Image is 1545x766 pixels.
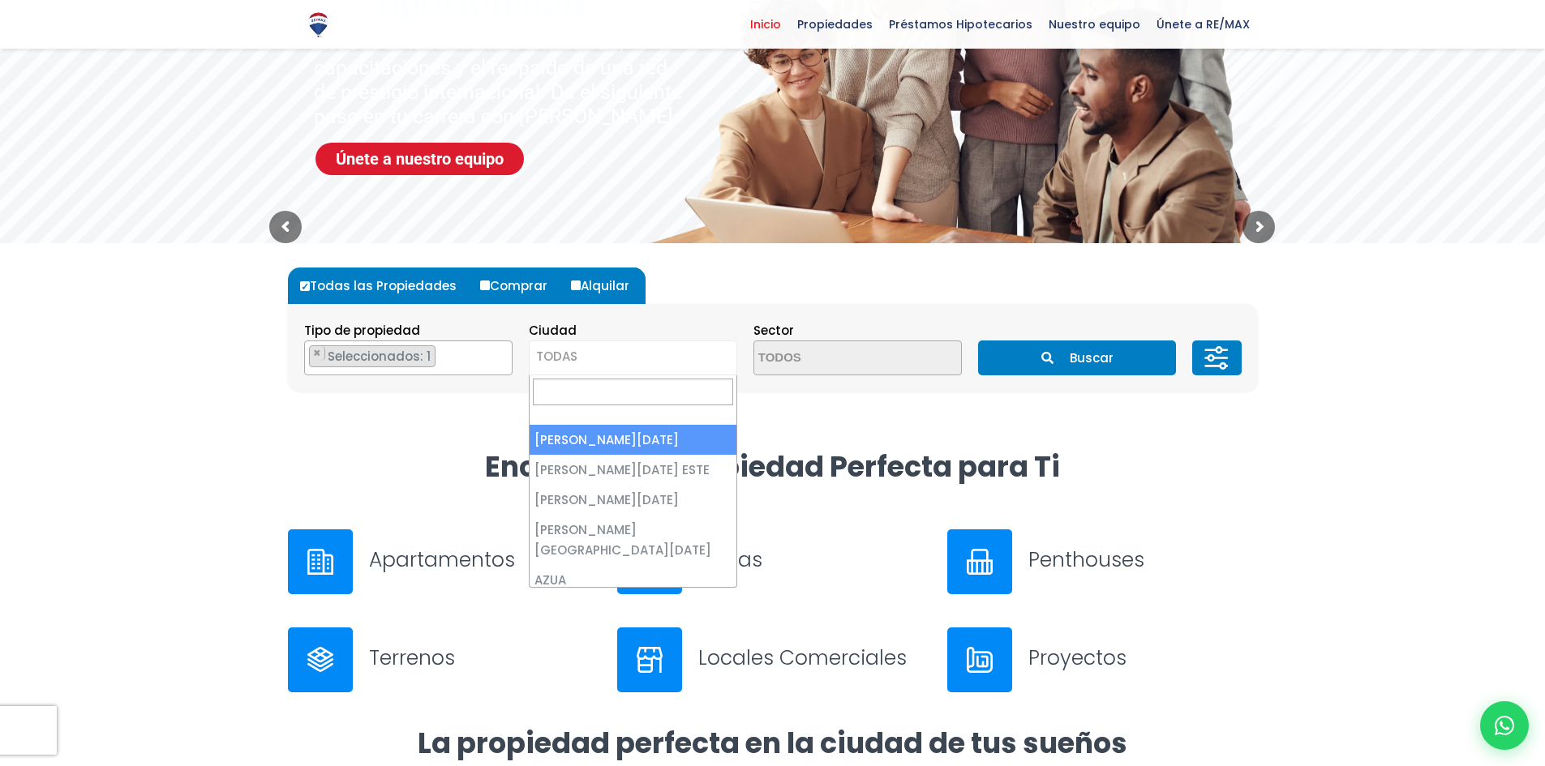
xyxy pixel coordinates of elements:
[315,143,524,175] a: Únete a nuestro equipo
[369,546,599,574] h3: Apartamentos
[326,348,435,365] span: Seleccionados: 1
[754,341,912,376] textarea: Search
[617,529,928,594] a: Casas
[698,644,928,672] h3: Locales Comerciales
[1041,12,1148,36] span: Nuestro equipo
[313,346,321,361] span: ×
[881,12,1041,36] span: Préstamos Hipotecarios
[742,12,789,36] span: Inicio
[485,447,1060,486] strong: Encuentra la Propiedad Perfecta para Ti
[288,627,599,692] a: Terrenos
[314,32,686,129] sr7-txt: Accede a herramientas exclusivas, capacitaciones y el respaldo de una red de prestigio internacio...
[530,485,736,515] li: [PERSON_NAME][DATE]
[288,529,599,594] a: Apartamentos
[296,267,473,304] label: Todas las Propiedades
[1148,12,1258,36] span: Únete a RE/MAX
[309,345,436,367] li: TERRENO
[947,627,1258,692] a: Proyectos
[494,345,504,362] button: Remove all items
[1028,644,1258,672] h3: Proyectos
[300,281,310,291] input: Todas las Propiedades
[530,515,736,565] li: [PERSON_NAME][GEOGRAPHIC_DATA][DATE]
[567,267,646,304] label: Alquilar
[571,280,581,290] input: Alquilar
[480,280,490,290] input: Comprar
[495,346,503,361] span: ×
[1028,546,1258,574] h3: Penthouses
[536,348,577,365] span: TODAS
[753,322,794,339] span: Sector
[304,11,333,39] img: Logo de REMAX
[529,340,737,375] span: TODAS
[418,723,1127,763] strong: La propiedad perfecta en la ciudad de tus sueños
[529,322,577,339] span: Ciudad
[369,644,599,672] h3: Terrenos
[947,529,1258,594] a: Penthouses
[305,341,314,376] textarea: Search
[617,627,928,692] a: Locales Comerciales
[533,379,733,405] input: Search
[530,565,736,595] li: AZUA
[304,322,420,339] span: Tipo de propiedad
[530,455,736,485] li: [PERSON_NAME][DATE] ESTE
[310,346,325,361] button: Remove item
[530,345,736,368] span: TODAS
[789,12,881,36] span: Propiedades
[698,546,928,574] h3: Casas
[476,267,564,304] label: Comprar
[530,425,736,455] li: [PERSON_NAME][DATE]
[978,340,1176,375] button: Buscar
